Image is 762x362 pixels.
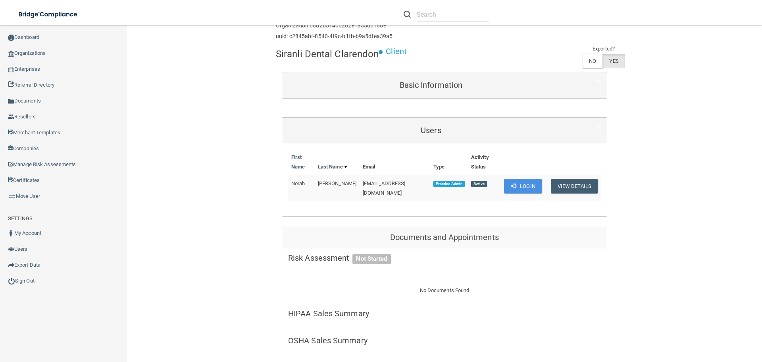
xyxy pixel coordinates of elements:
a: Last Name [318,162,347,172]
img: icon-users.e205127d.png [8,246,14,252]
input: Search [417,7,489,22]
button: Login [504,179,542,194]
button: View Details [551,179,598,194]
td: Exported? [582,44,625,54]
a: First Name [291,153,312,172]
h6: uuid: c2845abf-8540-4f9c-b1fb-b9a5dfea39a5 [276,33,393,39]
span: Not Started [352,254,391,264]
h4: Siranli Dental Clarendon [276,49,379,59]
h5: OSHA Sales Summary [288,336,601,345]
img: bridge_compliance_login_screen.278c3ca4.svg [12,6,85,23]
h5: HIPAA Sales Summary [288,309,601,318]
th: Type [430,149,468,175]
img: ic_reseller.de258add.png [8,114,14,120]
span: Practice Admin [433,181,465,187]
span: Active [471,181,487,187]
img: icon-export.b9366987.png [8,262,14,268]
h5: Users [288,126,574,135]
label: YES [602,54,625,68]
a: Basic Information [288,76,601,94]
a: Users [288,122,601,139]
img: ic_dashboard_dark.d01f4a41.png [8,35,14,41]
img: briefcase.64adab9b.png [8,192,16,200]
div: Documents and Appointments [282,226,607,249]
span: Norah [291,180,305,186]
p: Client [386,44,407,59]
img: icon-documents.8dae5593.png [8,98,14,105]
th: Email [360,149,430,175]
div: No Documents Found [282,276,607,305]
img: enterprise.0d942306.png [8,67,14,72]
h5: Basic Information [288,81,574,89]
h5: Risk Assessment [288,254,601,262]
span: [PERSON_NAME] [318,180,356,186]
th: Activity Status [468,149,501,175]
label: NO [582,54,602,68]
label: SETTINGS [8,214,33,223]
span: [EMAIL_ADDRESS][DOMAIN_NAME] [363,180,406,196]
img: ic-search.3b580494.png [404,11,411,18]
img: organization-icon.f8decf85.png [8,50,14,57]
img: ic_user_dark.df1a06c3.png [8,230,14,236]
img: ic_power_dark.7ecde6b1.png [8,277,15,285]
